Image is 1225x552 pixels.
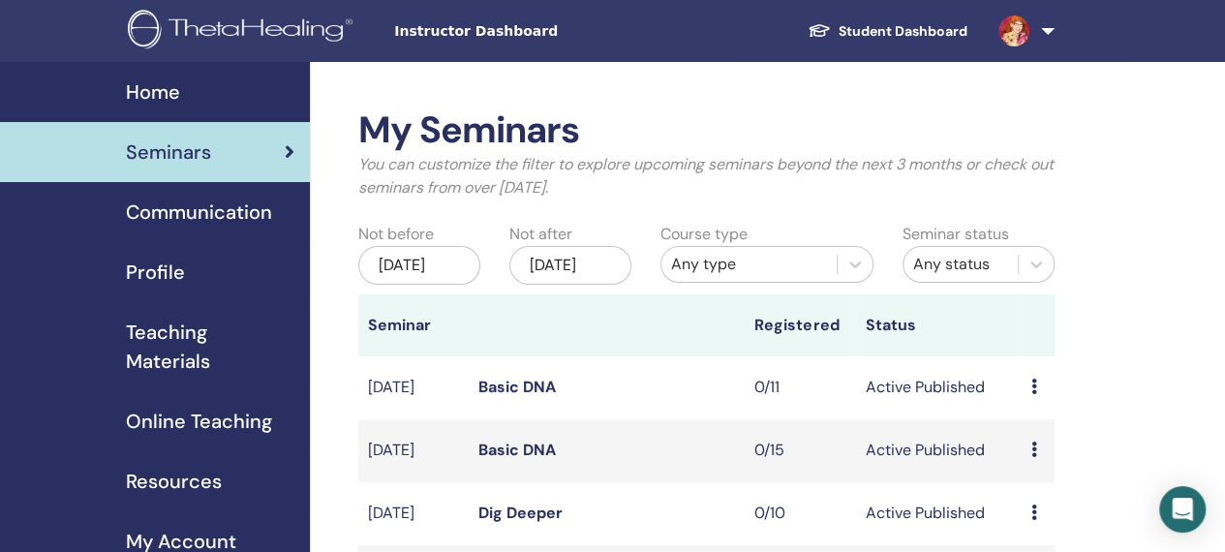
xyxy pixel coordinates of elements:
[1159,486,1206,533] div: Open Intercom Messenger
[358,294,469,356] th: Seminar
[855,294,1021,356] th: Status
[358,356,469,419] td: [DATE]
[394,21,685,42] span: Instructor Dashboard
[126,198,272,227] span: Communication
[358,153,1055,199] p: You can customize the filter to explore upcoming seminars beyond the next 3 months or check out s...
[126,77,180,107] span: Home
[745,356,855,419] td: 0/11
[358,223,434,246] label: Not before
[745,294,855,356] th: Registered
[913,253,1008,276] div: Any status
[509,223,572,246] label: Not after
[126,258,185,287] span: Profile
[478,503,563,523] a: Dig Deeper
[358,482,469,545] td: [DATE]
[745,419,855,482] td: 0/15
[478,377,556,397] a: Basic DNA
[671,253,827,276] div: Any type
[358,108,1055,153] h2: My Seminars
[478,440,556,460] a: Basic DNA
[128,10,359,53] img: logo.png
[358,246,480,285] div: [DATE]
[126,318,294,376] span: Teaching Materials
[126,407,272,436] span: Online Teaching
[855,356,1021,419] td: Active Published
[792,14,983,49] a: Student Dashboard
[855,482,1021,545] td: Active Published
[855,419,1021,482] td: Active Published
[745,482,855,545] td: 0/10
[126,138,211,167] span: Seminars
[808,22,831,39] img: graduation-cap-white.svg
[998,15,1029,46] img: default.jpg
[126,467,222,496] span: Resources
[509,246,631,285] div: [DATE]
[358,419,469,482] td: [DATE]
[660,223,748,246] label: Course type
[903,223,1009,246] label: Seminar status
